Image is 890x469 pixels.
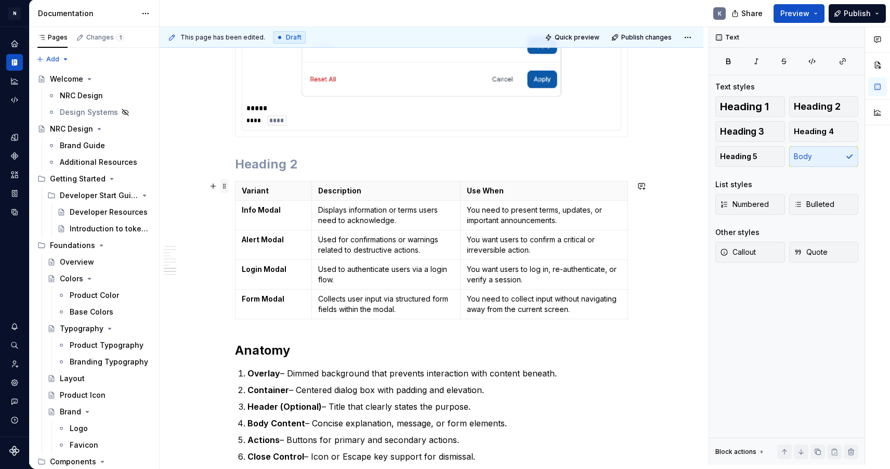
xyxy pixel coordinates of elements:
[6,73,23,89] a: Analytics
[715,445,766,459] div: Block actions
[50,240,95,251] div: Foundations
[37,33,68,42] div: Pages
[794,247,828,257] span: Quote
[60,407,81,417] div: Brand
[70,423,88,434] div: Logo
[6,204,23,220] a: Data sources
[794,126,834,137] span: Heading 4
[2,2,27,24] button: N
[8,7,21,20] div: N
[60,323,103,334] div: Typography
[235,342,628,359] h2: Anatomy
[33,237,155,254] div: Foundations
[33,52,72,67] button: Add
[43,154,155,171] a: Additional Resources
[50,174,106,184] div: Getting Started
[789,242,859,263] button: Quote
[46,55,59,63] span: Add
[467,205,621,226] p: You need to present terms, updates, or important announcements.
[247,417,628,429] p: – Concise explanation, message, or form elements.
[829,4,886,23] button: Publish
[6,148,23,164] a: Components
[621,33,672,42] span: Publish changes
[318,234,454,255] p: Used for confirmations or warnings related to destructive actions.
[247,435,280,445] strong: Actions
[86,33,124,42] div: Changes
[60,90,103,101] div: NRC Design
[6,318,23,335] button: Notifications
[53,304,155,320] a: Base Colors
[318,294,454,315] p: Collects user input via structured form fields within the modal.
[715,227,760,238] div: Other styles
[780,8,809,19] span: Preview
[715,194,785,215] button: Numbered
[774,4,824,23] button: Preview
[247,368,280,379] strong: Overlay
[720,247,756,257] span: Callout
[6,129,23,146] a: Design tokens
[6,337,23,354] button: Search ⌘K
[6,166,23,183] a: Assets
[6,185,23,202] div: Storybook stories
[50,74,83,84] div: Welcome
[715,96,785,117] button: Heading 1
[180,33,265,42] span: This page has been edited.
[286,33,302,42] span: Draft
[467,186,504,195] strong: Use When
[70,440,98,450] div: Favicon
[715,242,785,263] button: Callout
[50,457,96,467] div: Components
[794,199,834,210] span: Bulleted
[789,121,859,142] button: Heading 4
[70,224,149,234] div: Introduction to tokens
[53,437,155,453] a: Favicon
[720,101,769,112] span: Heading 1
[318,186,361,195] strong: Description
[715,448,756,456] div: Block actions
[542,30,604,45] button: Quick preview
[242,235,284,244] strong: Alert Modal
[247,385,289,395] strong: Container
[6,35,23,52] div: Home
[247,401,322,412] strong: Header (Optional)
[6,393,23,410] button: Contact support
[33,171,155,187] div: Getting Started
[794,101,841,112] span: Heading 2
[726,4,769,23] button: Share
[318,205,454,226] p: Displays information or terms users need to acknowledge.
[60,373,85,384] div: Layout
[70,340,143,350] div: Product Typography
[242,265,286,273] strong: Login Modal
[247,367,628,380] p: – Dimmed background that prevents interaction with content beneath.
[247,451,304,462] strong: Close Control
[715,179,752,190] div: List styles
[789,194,859,215] button: Bulleted
[9,446,20,456] svg: Supernova Logo
[720,126,764,137] span: Heading 3
[60,257,94,267] div: Overview
[242,186,269,195] strong: Variant
[6,374,23,391] a: Settings
[247,384,628,396] p: – Centered dialog box with padding and elevation.
[741,8,763,19] span: Share
[43,320,155,337] a: Typography
[53,220,155,237] a: Introduction to tokens
[247,434,628,446] p: – Buttons for primary and secondary actions.
[467,264,621,285] p: You want users to log in, re-authenticate, or verify a session.
[6,92,23,108] a: Code automation
[715,121,785,142] button: Heading 3
[38,8,136,19] div: Documentation
[6,356,23,372] div: Invite team
[60,190,138,201] div: Developer Start Guide
[70,307,113,317] div: Base Colors
[6,54,23,71] a: Documentation
[43,370,155,387] a: Layout
[608,30,676,45] button: Publish changes
[43,87,155,104] a: NRC Design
